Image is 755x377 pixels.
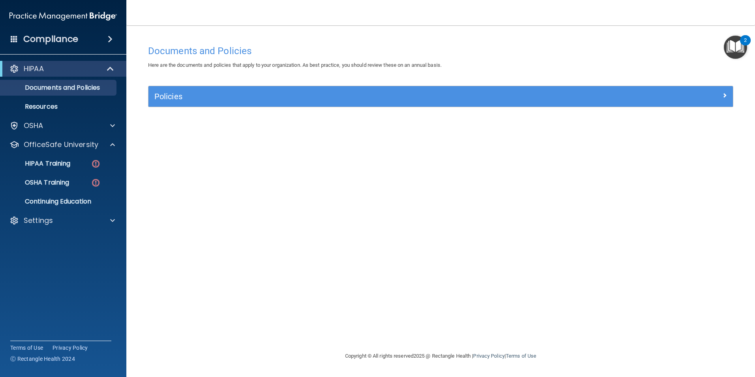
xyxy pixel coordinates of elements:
[724,36,747,59] button: Open Resource Center, 2 new notifications
[24,121,43,130] p: OSHA
[473,353,504,359] a: Privacy Policy
[24,140,98,149] p: OfficeSafe University
[24,216,53,225] p: Settings
[9,8,117,24] img: PMB logo
[5,198,113,205] p: Continuing Education
[618,321,746,352] iframe: Drift Widget Chat Controller
[23,34,78,45] h4: Compliance
[9,121,115,130] a: OSHA
[148,62,441,68] span: Here are the documents and policies that apply to your organization. As best practice, you should...
[5,179,69,187] p: OSHA Training
[5,160,70,168] p: HIPAA Training
[10,344,43,352] a: Terms of Use
[506,353,536,359] a: Terms of Use
[9,64,115,74] a: HIPAA
[9,216,115,225] a: Settings
[91,159,101,169] img: danger-circle.6113f641.png
[9,140,115,149] a: OfficeSafe University
[148,46,733,56] h4: Documents and Policies
[5,84,113,92] p: Documents and Policies
[91,178,101,188] img: danger-circle.6113f641.png
[154,92,581,101] h5: Policies
[53,344,88,352] a: Privacy Policy
[24,64,44,74] p: HIPAA
[5,103,113,111] p: Resources
[10,355,75,363] span: Ⓒ Rectangle Health 2024
[154,90,727,103] a: Policies
[744,40,747,51] div: 2
[297,343,585,369] div: Copyright © All rights reserved 2025 @ Rectangle Health | |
